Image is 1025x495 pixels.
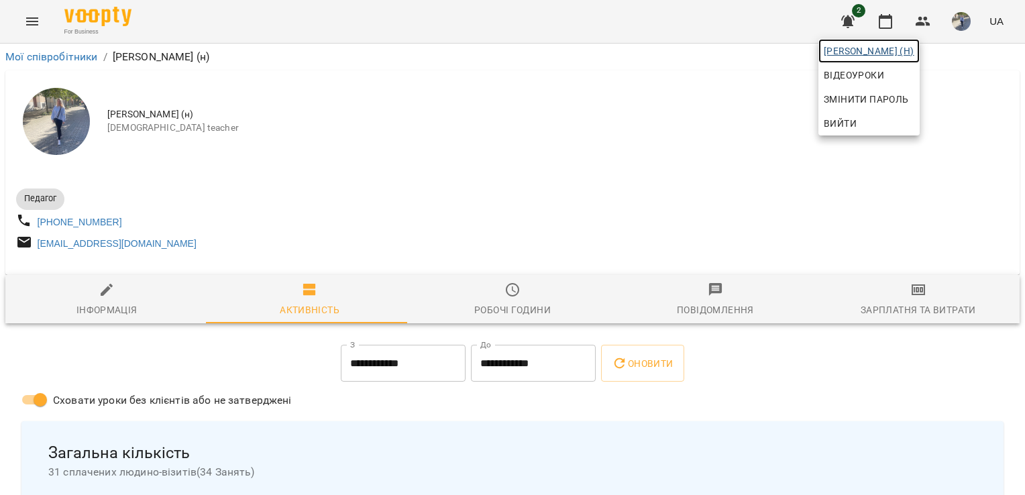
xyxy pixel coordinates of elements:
[824,91,914,107] span: Змінити пароль
[824,67,884,83] span: Відеоуроки
[824,43,914,59] span: [PERSON_NAME] (н)
[824,115,857,131] span: Вийти
[818,63,889,87] a: Відеоуроки
[818,39,920,63] a: [PERSON_NAME] (н)
[818,111,920,135] button: Вийти
[818,87,920,111] a: Змінити пароль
